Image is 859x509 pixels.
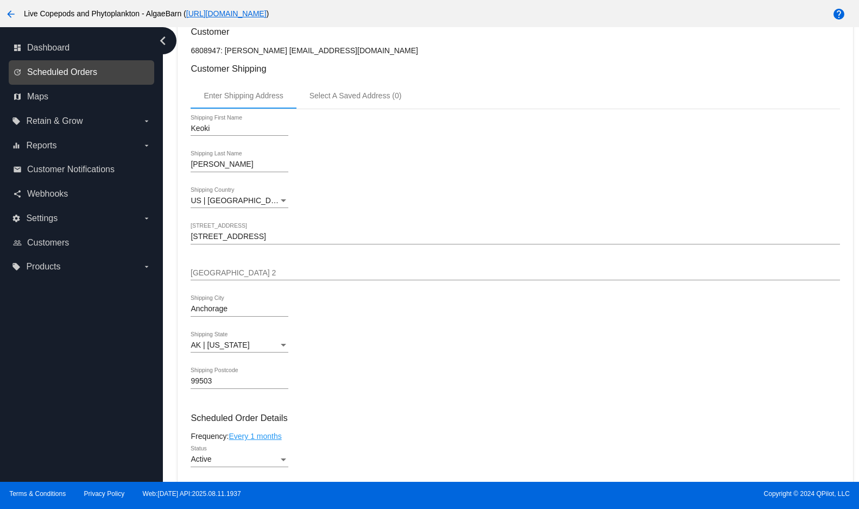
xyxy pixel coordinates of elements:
[191,413,839,423] h3: Scheduled Order Details
[12,214,21,223] i: settings
[191,455,288,464] mat-select: Status
[13,92,22,101] i: map
[191,432,839,441] div: Frequency:
[12,141,21,150] i: equalizer
[191,64,839,74] h3: Customer Shipping
[12,262,21,271] i: local_offer
[191,269,839,278] input: Shipping Street 2
[13,238,22,247] i: people_outline
[191,197,288,205] mat-select: Shipping Country
[27,67,97,77] span: Scheduled Orders
[832,8,845,21] mat-icon: help
[191,160,288,169] input: Shipping Last Name
[13,185,151,203] a: share Webhooks
[13,190,22,198] i: share
[13,39,151,56] a: dashboard Dashboard
[24,9,269,18] span: Live Copepods and Phytoplankton - AlgaeBarn ( )
[310,91,402,100] div: Select A Saved Address (0)
[186,9,267,18] a: [URL][DOMAIN_NAME]
[9,490,66,498] a: Terms & Conditions
[27,43,70,53] span: Dashboard
[143,490,241,498] a: Web:[DATE] API:2025.08.11.1937
[142,117,151,125] i: arrow_drop_down
[13,161,151,178] a: email Customer Notifications
[142,141,151,150] i: arrow_drop_down
[13,88,151,105] a: map Maps
[154,32,172,49] i: chevron_left
[84,490,125,498] a: Privacy Policy
[191,27,839,37] h3: Customer
[13,64,151,81] a: update Scheduled Orders
[26,213,58,223] span: Settings
[439,490,850,498] span: Copyright © 2024 QPilot, LLC
[13,68,22,77] i: update
[191,455,211,463] span: Active
[191,377,288,386] input: Shipping Postcode
[27,189,68,199] span: Webhooks
[4,8,17,21] mat-icon: arrow_back
[229,432,281,441] a: Every 1 months
[191,341,288,350] mat-select: Shipping State
[142,214,151,223] i: arrow_drop_down
[191,232,839,241] input: Shipping Street 1
[13,165,22,174] i: email
[27,238,69,248] span: Customers
[204,91,283,100] div: Enter Shipping Address
[191,46,839,55] p: 6808947: [PERSON_NAME] [EMAIL_ADDRESS][DOMAIN_NAME]
[142,262,151,271] i: arrow_drop_down
[13,43,22,52] i: dashboard
[191,305,288,313] input: Shipping City
[12,117,21,125] i: local_offer
[191,196,287,205] span: US | [GEOGRAPHIC_DATA]
[27,92,48,102] span: Maps
[13,234,151,252] a: people_outline Customers
[27,165,115,174] span: Customer Notifications
[191,341,249,349] span: AK | [US_STATE]
[26,116,83,126] span: Retain & Grow
[191,124,288,133] input: Shipping First Name
[26,141,56,150] span: Reports
[26,262,60,272] span: Products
